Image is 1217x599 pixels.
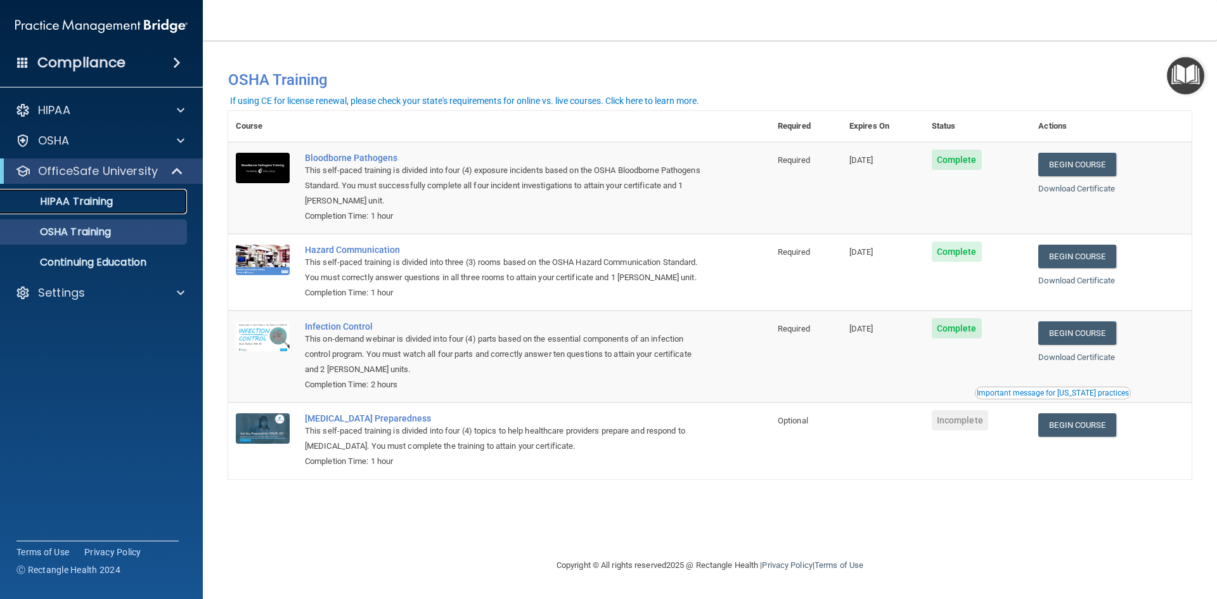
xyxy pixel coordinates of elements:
[1167,57,1204,94] button: Open Resource Center
[1038,245,1116,268] a: Begin Course
[842,111,924,142] th: Expires On
[16,564,120,576] span: Ⓒ Rectangle Health 2024
[1038,276,1115,285] a: Download Certificate
[15,133,184,148] a: OSHA
[770,111,842,142] th: Required
[849,324,873,333] span: [DATE]
[305,377,707,392] div: Completion Time: 2 hours
[305,413,707,423] a: [MEDICAL_DATA] Preparedness
[305,245,707,255] a: Hazard Communication
[38,133,70,148] p: OSHA
[228,94,701,107] button: If using CE for license renewal, please check your state's requirements for online vs. live cours...
[305,163,707,209] div: This self-paced training is divided into four (4) exposure incidents based on the OSHA Bloodborne...
[37,54,126,72] h4: Compliance
[228,71,1192,89] h4: OSHA Training
[38,103,70,118] p: HIPAA
[84,546,141,558] a: Privacy Policy
[932,410,988,430] span: Incomplete
[38,285,85,300] p: Settings
[479,545,941,586] div: Copyright © All rights reserved 2025 @ Rectangle Health | |
[849,247,873,257] span: [DATE]
[228,111,297,142] th: Course
[778,247,810,257] span: Required
[15,13,188,39] img: PMB logo
[16,546,69,558] a: Terms of Use
[305,153,707,163] a: Bloodborne Pathogens
[924,111,1031,142] th: Status
[1038,321,1116,345] a: Begin Course
[1038,184,1115,193] a: Download Certificate
[15,103,184,118] a: HIPAA
[8,195,113,208] p: HIPAA Training
[305,209,707,224] div: Completion Time: 1 hour
[778,324,810,333] span: Required
[305,454,707,469] div: Completion Time: 1 hour
[1038,413,1116,437] a: Begin Course
[38,164,158,179] p: OfficeSafe University
[15,285,184,300] a: Settings
[977,389,1129,397] div: Important message for [US_STATE] practices
[305,423,707,454] div: This self-paced training is divided into four (4) topics to help healthcare providers prepare and...
[815,560,863,570] a: Terms of Use
[1031,111,1192,142] th: Actions
[8,256,181,269] p: Continuing Education
[230,96,699,105] div: If using CE for license renewal, please check your state's requirements for online vs. live cours...
[1038,153,1116,176] a: Begin Course
[778,155,810,165] span: Required
[305,255,707,285] div: This self-paced training is divided into three (3) rooms based on the OSHA Hazard Communication S...
[305,332,707,377] div: This on-demand webinar is divided into four (4) parts based on the essential components of an inf...
[849,155,873,165] span: [DATE]
[762,560,812,570] a: Privacy Policy
[305,321,707,332] a: Infection Control
[975,387,1131,399] button: Read this if you are a dental practitioner in the state of CA
[778,416,808,425] span: Optional
[8,226,111,238] p: OSHA Training
[1038,352,1115,362] a: Download Certificate
[932,242,982,262] span: Complete
[305,285,707,300] div: Completion Time: 1 hour
[932,150,982,170] span: Complete
[15,164,184,179] a: OfficeSafe University
[932,318,982,338] span: Complete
